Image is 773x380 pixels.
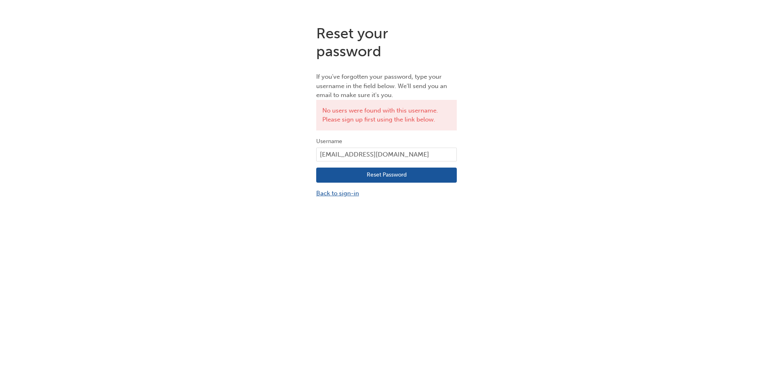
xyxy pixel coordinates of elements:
[316,148,457,161] input: Username
[316,168,457,183] button: Reset Password
[316,137,457,146] label: Username
[316,189,457,198] a: Back to sign-in
[316,100,457,130] div: No users were found with this username. Please sign up first using the link below.
[316,24,457,60] h1: Reset your password
[316,72,457,100] p: If you've forgotten your password, type your username in the field below. We'll send you an email...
